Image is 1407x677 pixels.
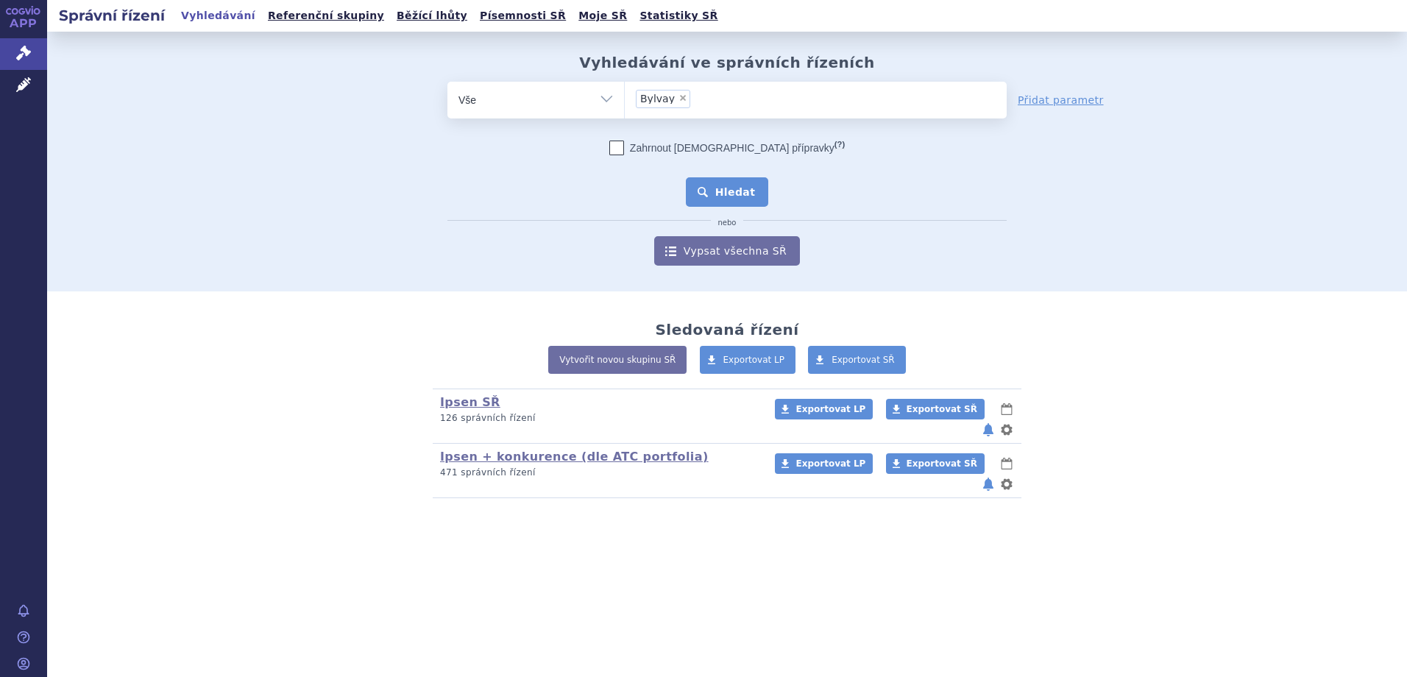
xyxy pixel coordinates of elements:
[886,399,985,419] a: Exportovat SŘ
[654,236,800,266] a: Vypsat všechna SŘ
[392,6,472,26] a: Běžící lhůty
[440,412,756,425] p: 126 správních řízení
[177,6,260,26] a: Vyhledávání
[808,346,906,374] a: Exportovat SŘ
[47,5,177,26] h2: Správní řízení
[640,93,675,104] span: Bylvay
[655,321,798,338] h2: Sledovaná řízení
[907,458,977,469] span: Exportovat SŘ
[795,404,865,414] span: Exportovat LP
[635,6,722,26] a: Statistiky SŘ
[263,6,389,26] a: Referenční skupiny
[981,475,996,493] button: notifikace
[775,453,873,474] a: Exportovat LP
[609,141,845,155] label: Zahrnout [DEMOGRAPHIC_DATA] přípravky
[440,395,500,409] a: Ipsen SŘ
[834,140,845,149] abbr: (?)
[475,6,570,26] a: Písemnosti SŘ
[695,89,749,107] input: Bylvay
[440,467,756,479] p: 471 správních řízení
[999,400,1014,418] button: lhůty
[700,346,796,374] a: Exportovat LP
[574,6,631,26] a: Moje SŘ
[907,404,977,414] span: Exportovat SŘ
[795,458,865,469] span: Exportovat LP
[999,421,1014,439] button: nastavení
[723,355,785,365] span: Exportovat LP
[711,219,744,227] i: nebo
[981,421,996,439] button: notifikace
[775,399,873,419] a: Exportovat LP
[999,475,1014,493] button: nastavení
[440,450,709,464] a: Ipsen + konkurence (dle ATC portfolia)
[686,177,769,207] button: Hledat
[832,355,895,365] span: Exportovat SŘ
[886,453,985,474] a: Exportovat SŘ
[678,93,687,102] span: ×
[548,346,687,374] a: Vytvořit novou skupinu SŘ
[1018,93,1104,107] a: Přidat parametr
[579,54,875,71] h2: Vyhledávání ve správních řízeních
[999,455,1014,472] button: lhůty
